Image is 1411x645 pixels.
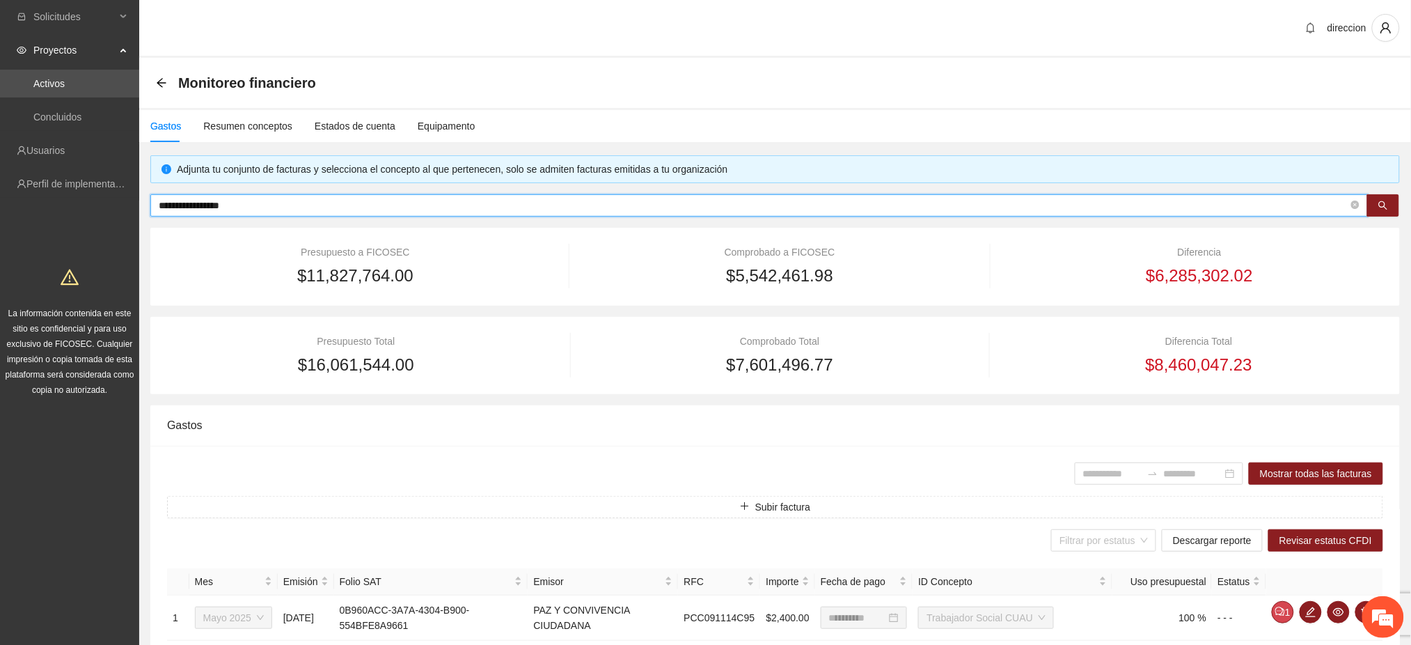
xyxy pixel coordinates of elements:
[61,268,79,286] span: warning
[760,596,814,641] td: $2,400.00
[1373,22,1399,34] span: user
[684,574,744,589] span: RFC
[1300,17,1322,39] button: bell
[1217,574,1250,589] span: Estatus
[167,244,544,260] div: Presupuesto a FICOSEC
[315,118,395,134] div: Estados de cuenta
[726,263,833,289] span: $5,542,461.98
[1300,607,1321,618] span: edit
[156,77,167,88] span: arrow-left
[927,607,1046,628] span: Trabajador Social CUAU
[7,380,265,429] textarea: Escriba su mensaje y pulse “Intro”
[297,263,413,289] span: $11,827,764.00
[755,499,810,515] span: Subir factura
[1300,22,1321,33] span: bell
[178,72,316,94] span: Monitoreo financiero
[167,405,1383,445] div: Gastos
[1268,529,1383,552] button: Revisar estatus CFDI
[161,164,171,174] span: info-circle
[760,568,814,596] th: Importe
[17,12,26,22] span: inbox
[1356,607,1377,618] span: delete
[1147,468,1158,479] span: swap-right
[33,78,65,89] a: Activos
[278,596,334,641] td: [DATE]
[528,596,678,641] td: PAZ Y CONVIVENCIA CIUDADANA
[595,334,963,349] div: Comprobado Total
[1328,607,1349,618] span: eye
[1367,194,1399,217] button: search
[740,502,750,513] span: plus
[203,607,264,628] span: Mayo 2025
[228,7,262,40] div: Minimizar ventana de chat en vivo
[195,574,262,589] span: Mes
[1351,201,1359,209] span: close-circle
[1146,352,1252,378] span: $8,460,047.23
[167,496,1383,518] button: plusSubir factura
[1378,201,1388,212] span: search
[203,118,292,134] div: Resumen conceptos
[1146,263,1252,289] span: $6,285,302.02
[678,568,760,596] th: RFC
[418,118,475,134] div: Equipamento
[726,352,833,378] span: $7,601,496.77
[1272,601,1294,623] button: comment1
[167,334,545,349] div: Presupuesto Total
[17,45,26,55] span: eye
[533,574,662,589] span: Emisor
[815,568,913,596] th: Fecha de pago
[26,145,65,156] a: Usuarios
[283,574,318,589] span: Emisión
[1147,468,1158,479] span: to
[821,574,897,589] span: Fecha de pago
[1275,607,1285,618] span: comment
[167,596,189,641] td: 1
[1112,596,1213,641] td: 100 %
[33,36,116,64] span: Proyectos
[1300,601,1322,623] button: edit
[528,568,678,596] th: Emisor
[1212,568,1266,596] th: Estatus
[33,111,81,123] a: Concluidos
[1016,244,1383,260] div: Diferencia
[81,186,192,327] span: Estamos en línea.
[1173,533,1252,548] span: Descargar reporte
[766,574,798,589] span: Importe
[1212,596,1266,641] td: - - -
[1351,199,1359,212] span: close-circle
[72,71,234,89] div: Chatee con nosotros ahora
[594,244,965,260] div: Comprobado a FICOSEC
[1249,463,1383,485] button: Mostrar todas las facturas
[26,178,135,189] a: Perfil de implementadora
[913,568,1112,596] th: ID Concepto
[918,574,1096,589] span: ID Concepto
[150,118,181,134] div: Gastos
[1015,334,1383,349] div: Diferencia Total
[678,596,760,641] td: PCC091114C95
[177,162,1389,177] div: Adjunta tu conjunto de facturas y selecciona el concepto al que pertenecen, solo se admiten factu...
[278,568,334,596] th: Emisión
[298,352,414,378] span: $16,061,544.00
[1162,529,1263,552] button: Descargar reporte
[1260,466,1372,481] span: Mostrar todas las facturas
[1327,601,1350,623] button: eye
[156,77,167,89] div: Back
[1279,533,1372,548] span: Revisar estatus CFDI
[334,596,528,641] td: 0B960ACC-3A7A-4304-B900-554BFE8A9661
[1112,568,1213,596] th: Uso presupuestal
[1327,22,1366,33] span: direccion
[334,568,528,596] th: Folio SAT
[1372,14,1400,42] button: user
[189,568,278,596] th: Mes
[33,3,116,31] span: Solicitudes
[340,574,512,589] span: Folio SAT
[1355,601,1378,623] button: delete
[6,309,134,395] span: La información contenida en este sitio es confidencial y para uso exclusivo de FICOSEC. Cualquier...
